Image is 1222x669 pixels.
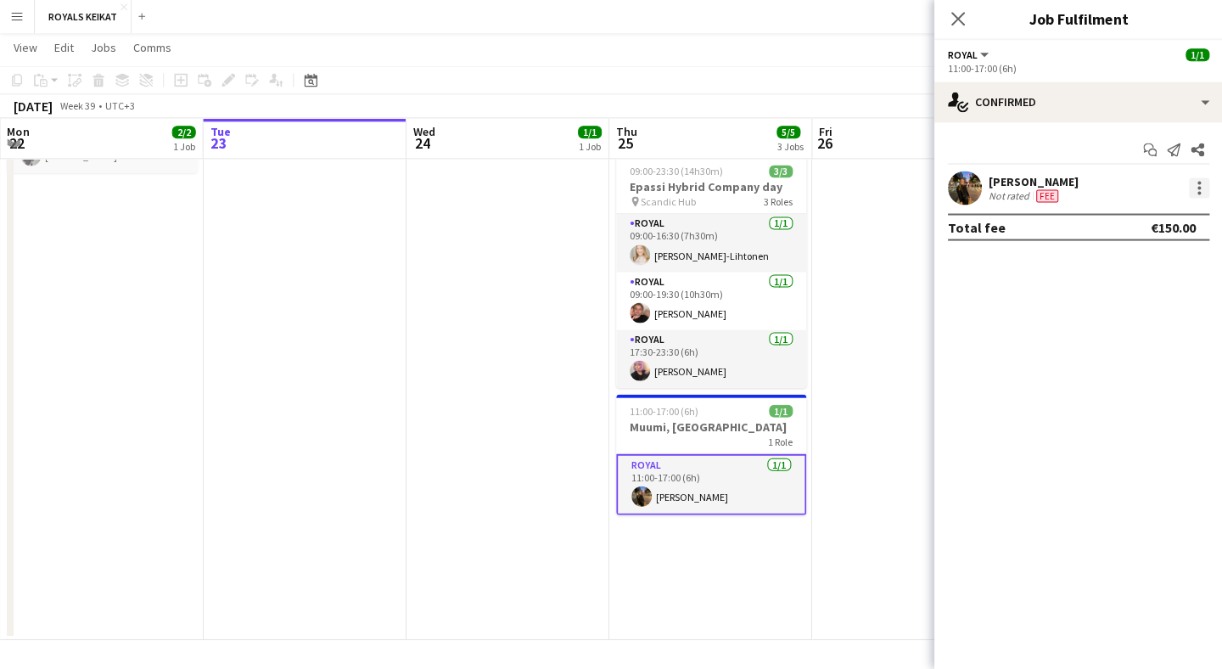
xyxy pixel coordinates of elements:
[412,125,434,140] span: Wed
[629,405,698,418] span: 11:00-17:00 (6h)
[14,98,53,115] div: [DATE]
[615,395,805,515] app-job-card: 11:00-17:00 (6h)1/1Muumi, [GEOGRAPHIC_DATA]1 RoleRoyal1/111:00-17:00 (6h)[PERSON_NAME]
[947,219,1005,236] div: Total fee
[126,37,178,59] a: Comms
[35,1,132,34] button: ROYALS KEIKAT
[629,166,722,178] span: 09:00-23:30 (14h30m)
[615,419,805,435] h3: Muumi, [GEOGRAPHIC_DATA]
[56,100,98,113] span: Week 39
[933,82,1222,123] div: Confirmed
[1185,49,1208,62] span: 1/1
[207,134,230,154] span: 23
[1032,189,1061,203] div: Crew has different fees then in role
[615,330,805,388] app-card-role: Royal1/117:30-23:30 (6h)[PERSON_NAME]
[816,134,832,154] span: 26
[14,41,37,56] span: View
[776,126,799,139] span: 5/5
[763,196,792,209] span: 3 Roles
[947,49,977,62] span: Royal
[933,8,1222,31] h3: Job Fulfilment
[615,125,636,140] span: Thu
[767,436,792,448] span: 1 Role
[947,63,1208,76] div: 11:00-17:00 (6h)
[210,125,230,140] span: Tue
[613,134,636,154] span: 25
[105,100,135,113] div: UTC+3
[171,126,195,139] span: 2/2
[410,134,434,154] span: 24
[615,454,805,515] app-card-role: Royal1/111:00-17:00 (6h)[PERSON_NAME]
[4,134,29,154] span: 22
[84,37,123,59] a: Jobs
[54,41,74,56] span: Edit
[818,125,832,140] span: Fri
[1150,219,1195,236] div: €150.00
[615,273,805,330] app-card-role: Royal1/109:00-19:30 (10h30m)[PERSON_NAME]
[91,41,116,56] span: Jobs
[768,405,792,418] span: 1/1
[578,141,600,154] div: 1 Job
[48,37,81,59] a: Edit
[615,155,805,388] app-job-card: 09:00-23:30 (14h30m)3/3Epassi Hybrid Company day Scandic Hub3 RolesRoyal1/109:00-16:30 (7h30m)[PE...
[776,141,803,154] div: 3 Jobs
[615,215,805,273] app-card-role: Royal1/109:00-16:30 (7h30m)[PERSON_NAME]-Lihtonen
[133,41,171,56] span: Comms
[7,125,29,140] span: Mon
[577,126,601,139] span: 1/1
[615,180,805,195] h3: Epassi Hybrid Company day
[988,189,1032,203] div: Not rated
[1035,190,1057,203] span: Fee
[768,166,792,178] span: 3/3
[947,49,990,62] button: Royal
[7,37,44,59] a: View
[988,174,1078,189] div: [PERSON_NAME]
[640,196,695,209] span: Scandic Hub
[172,141,194,154] div: 1 Job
